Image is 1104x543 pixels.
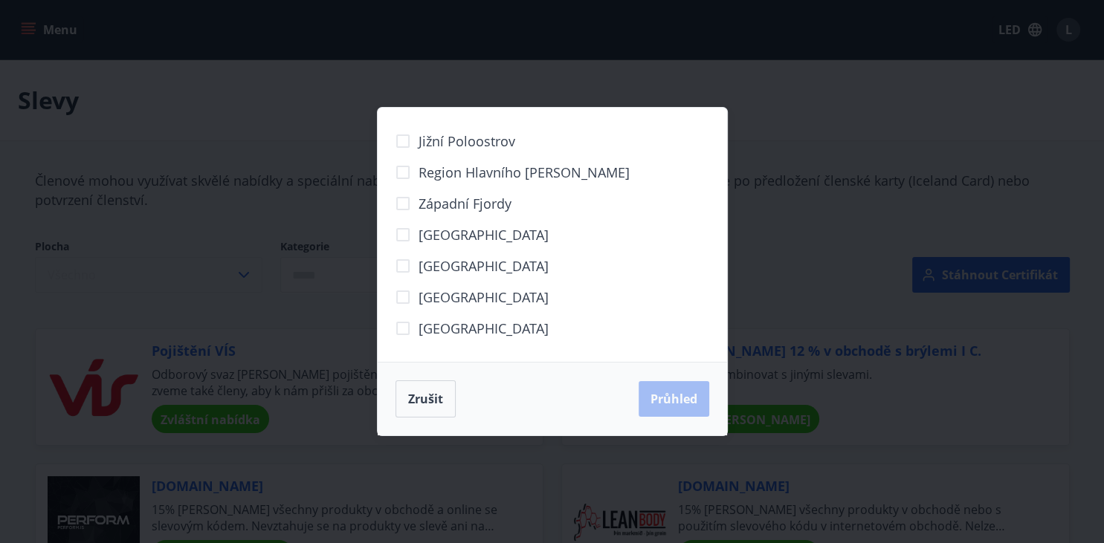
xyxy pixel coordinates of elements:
span: [GEOGRAPHIC_DATA] [419,225,549,244]
span: Jižní poloostrov [419,131,515,151]
span: [GEOGRAPHIC_DATA] [419,287,549,307]
span: Region hlavního [PERSON_NAME] [419,163,630,182]
span: [GEOGRAPHIC_DATA] [419,256,549,276]
span: [GEOGRAPHIC_DATA] [419,319,549,338]
span: Zrušit [408,391,443,407]
span: Západní fjordy [419,194,511,213]
button: Zrušit [396,380,456,417]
